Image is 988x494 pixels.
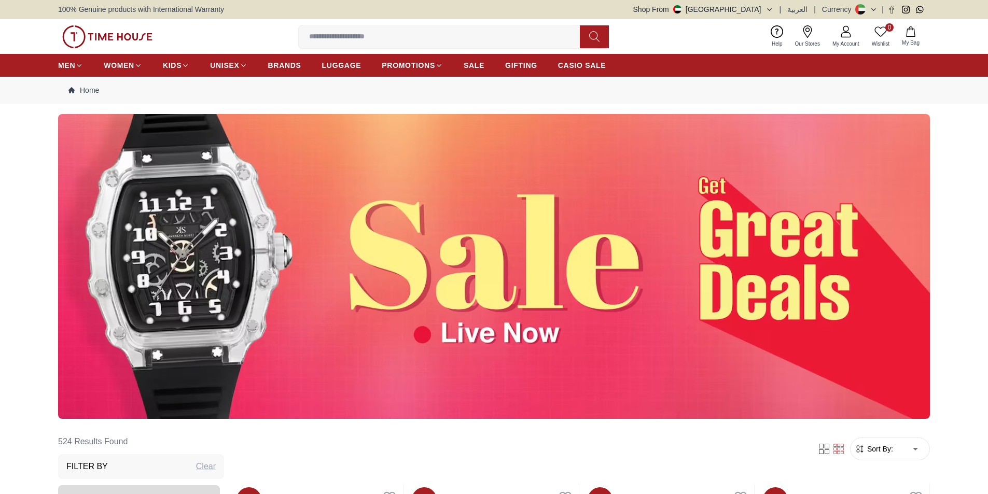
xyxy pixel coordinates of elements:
[814,4,816,15] span: |
[196,460,216,473] div: Clear
[868,40,894,48] span: Wishlist
[896,24,926,49] button: My Bag
[898,39,924,47] span: My Bag
[58,4,224,15] span: 100% Genuine products with International Warranty
[104,60,134,70] span: WOMEN
[882,4,884,15] span: |
[789,23,826,50] a: Our Stores
[866,23,896,50] a: 0Wishlist
[322,56,361,75] a: LUGGAGE
[885,23,894,32] span: 0
[464,56,484,75] a: SALE
[633,4,773,15] button: Shop From[GEOGRAPHIC_DATA]
[163,60,182,70] span: KIDS
[210,60,239,70] span: UNISEX
[382,60,435,70] span: PROMOTIONS
[68,85,99,95] a: Home
[828,40,864,48] span: My Account
[673,5,681,13] img: United Arab Emirates
[58,60,75,70] span: MEN
[768,40,787,48] span: Help
[163,56,189,75] a: KIDS
[58,429,224,454] h6: 524 Results Found
[464,60,484,70] span: SALE
[787,4,808,15] button: العربية
[791,40,824,48] span: Our Stores
[558,56,606,75] a: CASIO SALE
[916,6,924,13] a: Whatsapp
[855,444,893,454] button: Sort By:
[822,4,856,15] div: Currency
[58,56,83,75] a: MEN
[505,60,537,70] span: GIFTING
[62,25,152,48] img: ...
[888,6,896,13] a: Facebook
[382,56,443,75] a: PROMOTIONS
[268,60,301,70] span: BRANDS
[268,56,301,75] a: BRANDS
[58,114,930,419] img: ...
[902,6,910,13] a: Instagram
[322,60,361,70] span: LUGGAGE
[780,4,782,15] span: |
[558,60,606,70] span: CASIO SALE
[505,56,537,75] a: GIFTING
[766,23,789,50] a: Help
[58,77,930,104] nav: Breadcrumb
[104,56,142,75] a: WOMEN
[865,444,893,454] span: Sort By:
[210,56,247,75] a: UNISEX
[66,460,108,473] h3: Filter By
